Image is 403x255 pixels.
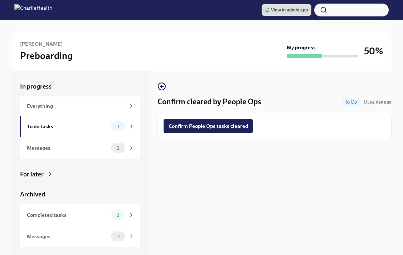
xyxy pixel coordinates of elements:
div: Messages [27,232,108,240]
div: Everything [27,102,125,110]
h6: [PERSON_NAME] [20,40,63,48]
a: In progress [20,82,140,91]
span: 0 [112,234,124,239]
span: 1 [113,145,123,151]
div: For later [20,170,44,179]
span: View in admin app [265,6,308,14]
span: To Do [341,99,361,105]
h3: 50% [364,45,383,57]
a: Messages1 [20,137,140,159]
strong: a day ago [372,99,392,105]
strong: My progress [287,44,316,51]
h4: Confirm cleared by People Ops [157,96,261,107]
h3: Preboarding [20,49,73,62]
span: 1 [113,124,123,129]
div: To do tasks [27,122,108,130]
div: Messages [27,144,108,152]
a: For later [20,170,140,179]
a: To do tasks1 [20,116,140,137]
img: CharlieHealth [14,4,52,16]
span: Due [364,99,392,105]
a: Completed tasks1 [20,204,140,226]
div: Completed tasks [27,211,108,219]
span: Confirm People Ops tasks cleared [169,122,248,130]
a: Archived [20,190,140,199]
span: 1 [113,212,123,218]
span: September 11th, 2025 09:00 [364,99,392,105]
a: View in admin app [262,4,311,16]
a: Messages0 [20,226,140,247]
button: Confirm People Ops tasks cleared [164,119,253,133]
a: Everything [20,96,140,116]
